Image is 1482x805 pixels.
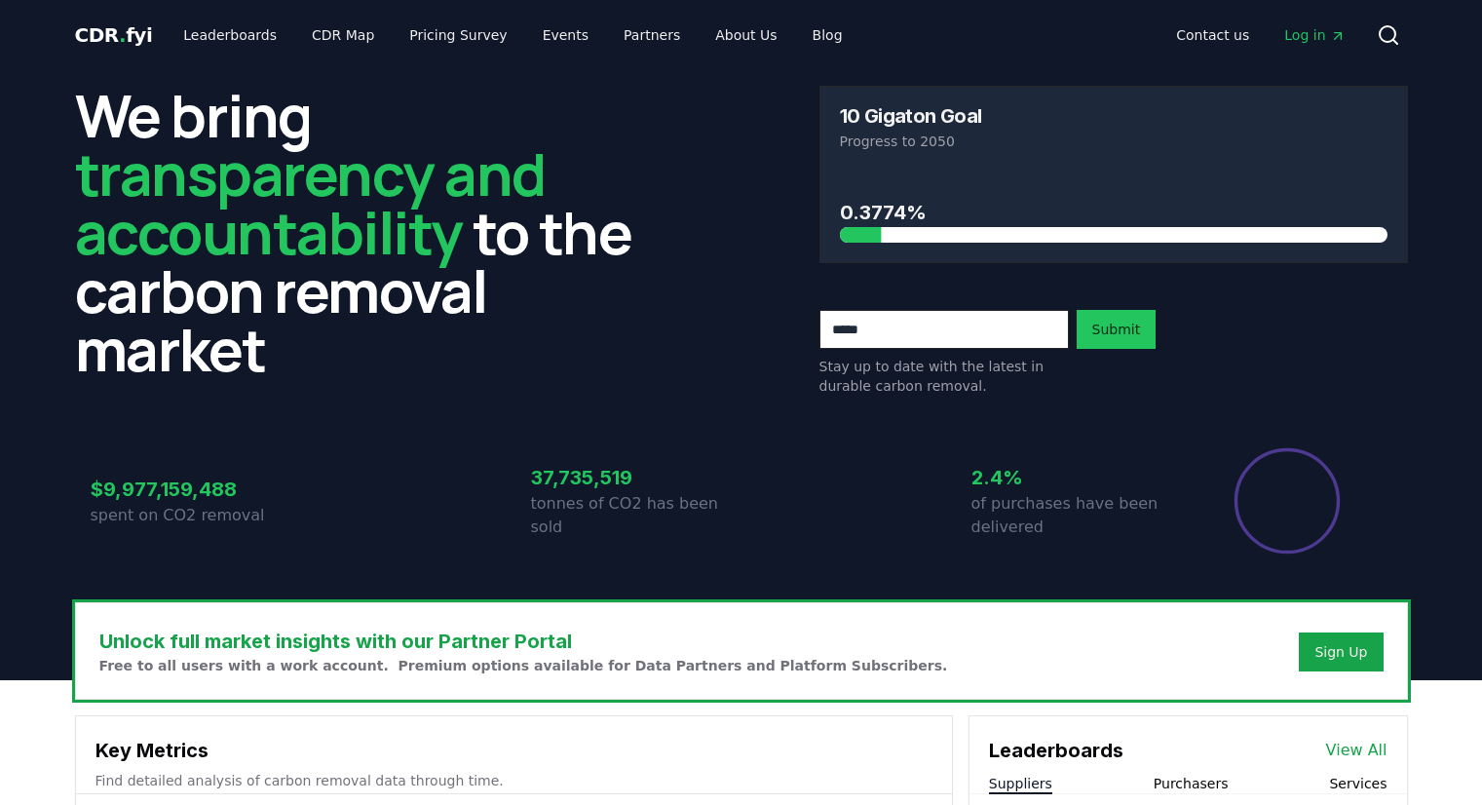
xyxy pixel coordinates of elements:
[1314,642,1367,662] a: Sign Up
[95,736,932,765] h3: Key Metrics
[971,463,1182,492] h3: 2.4%
[989,774,1052,793] button: Suppliers
[75,134,546,272] span: transparency and accountability
[75,86,664,378] h2: We bring to the carbon removal market
[797,18,858,53] a: Blog
[608,18,696,53] a: Partners
[840,132,1387,151] p: Progress to 2050
[394,18,522,53] a: Pricing Survey
[1160,18,1360,53] nav: Main
[1284,25,1345,45] span: Log in
[119,23,126,47] span: .
[91,504,301,527] p: spent on CO2 removal
[531,463,741,492] h3: 37,735,519
[700,18,792,53] a: About Us
[1160,18,1265,53] a: Contact us
[99,627,948,656] h3: Unlock full market insights with our Partner Portal
[75,23,153,47] span: CDR fyi
[989,736,1123,765] h3: Leaderboards
[1077,310,1157,349] button: Submit
[75,21,153,49] a: CDR.fyi
[1233,446,1342,556] div: Percentage of sales delivered
[971,492,1182,539] p: of purchases have been delivered
[1269,18,1360,53] a: Log in
[91,475,301,504] h3: $9,977,159,488
[819,357,1069,396] p: Stay up to date with the latest in durable carbon removal.
[296,18,390,53] a: CDR Map
[1299,632,1383,671] button: Sign Up
[840,106,982,126] h3: 10 Gigaton Goal
[1326,739,1387,762] a: View All
[95,771,932,790] p: Find detailed analysis of carbon removal data through time.
[1154,774,1229,793] button: Purchasers
[531,492,741,539] p: tonnes of CO2 has been sold
[99,656,948,675] p: Free to all users with a work account. Premium options available for Data Partners and Platform S...
[840,198,1387,227] h3: 0.3774%
[168,18,857,53] nav: Main
[527,18,604,53] a: Events
[1329,774,1387,793] button: Services
[168,18,292,53] a: Leaderboards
